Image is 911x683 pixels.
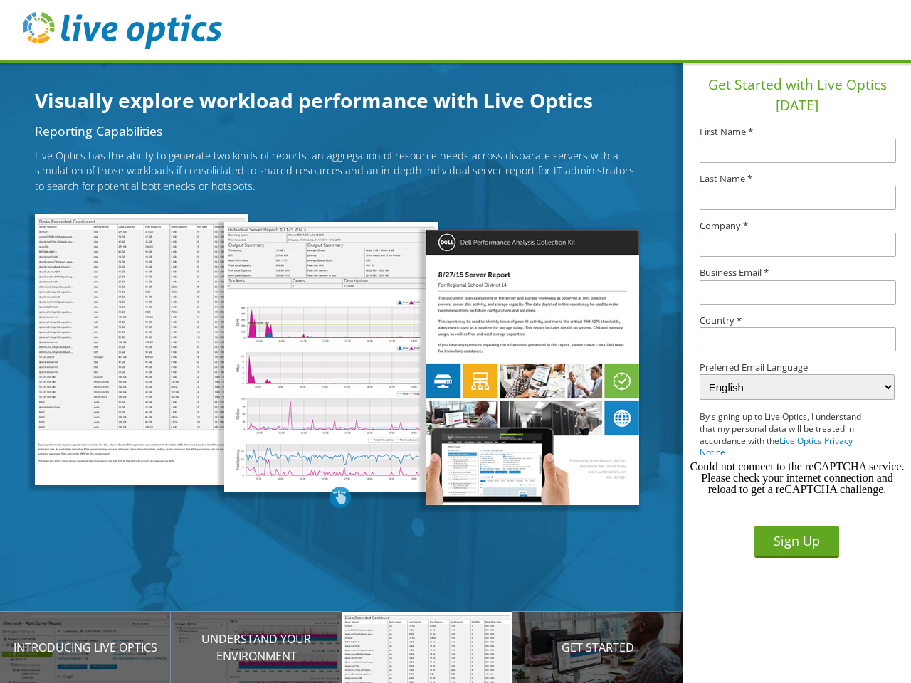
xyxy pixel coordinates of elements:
p: Live Optics has the ability to generate two kinds of reports: an aggregation of resource needs ac... [35,148,645,194]
p: Understand your environment [171,630,342,665]
a: Live Optics Privacy Notice [700,435,853,459]
label: Country * [700,316,895,325]
img: ViewHeaderThree [224,222,438,492]
button: Sign Up [754,526,839,558]
h1: Visually explore workload performance with Live Optics [35,85,661,115]
p: By signing up to Live Optics, I understand that my personal data will be treated in accordance wi... [700,411,875,459]
label: Business Email * [700,268,895,277]
label: Preferred Email Language [700,363,895,372]
label: Last Name * [700,174,895,184]
label: Company * [700,221,895,231]
p: Get Started [512,639,683,656]
img: live_optics_svg.svg [23,12,222,49]
img: ViewHeaderThree [426,230,639,505]
label: First Name * [700,127,895,137]
h1: Get Started with Live Optics [DATE] [689,75,905,116]
h2: Reporting Capabilities [35,125,645,138]
div: Could not connect to the reCAPTCHA service. Please check your internet connection and reload to g... [689,461,905,495]
img: ViewHeaderThree [35,214,248,485]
